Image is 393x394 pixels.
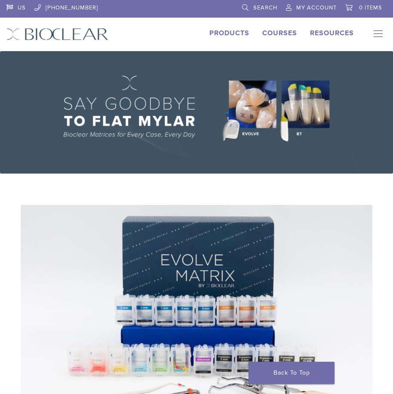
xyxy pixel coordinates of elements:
[249,362,335,384] a: Back To Top
[359,4,382,11] span: 0 items
[296,4,337,11] span: My Account
[367,28,387,41] nav: Primary Navigation
[209,29,249,37] a: Products
[253,4,277,11] span: Search
[262,29,297,37] a: Courses
[6,28,108,40] img: Bioclear
[310,29,354,37] a: Resources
